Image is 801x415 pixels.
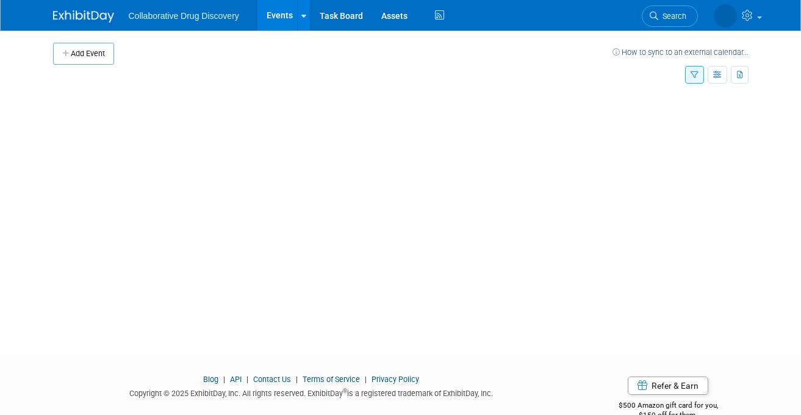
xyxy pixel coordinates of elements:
a: Search [642,5,698,27]
span: | [362,375,370,384]
a: How to sync to an external calendar... [612,48,749,57]
a: Terms of Service [303,375,360,384]
div: Copyright © 2025 ExhibitDay, Inc. All rights reserved. ExhibitDay is a registered trademark of Ex... [53,385,570,399]
img: Lauren Kossy [714,4,737,27]
a: API [230,375,242,384]
sup: ® [343,388,347,394]
span: Collaborative Drug Discovery [129,11,239,21]
span: Search [658,12,686,21]
span: | [220,375,228,384]
a: Contact Us [253,375,291,384]
button: Add Event [53,43,114,65]
a: Privacy Policy [372,375,419,384]
img: ExhibitDay [53,10,114,23]
span: | [293,375,301,384]
a: Blog [203,375,218,384]
a: Refer & Earn [628,377,708,395]
span: | [243,375,251,384]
